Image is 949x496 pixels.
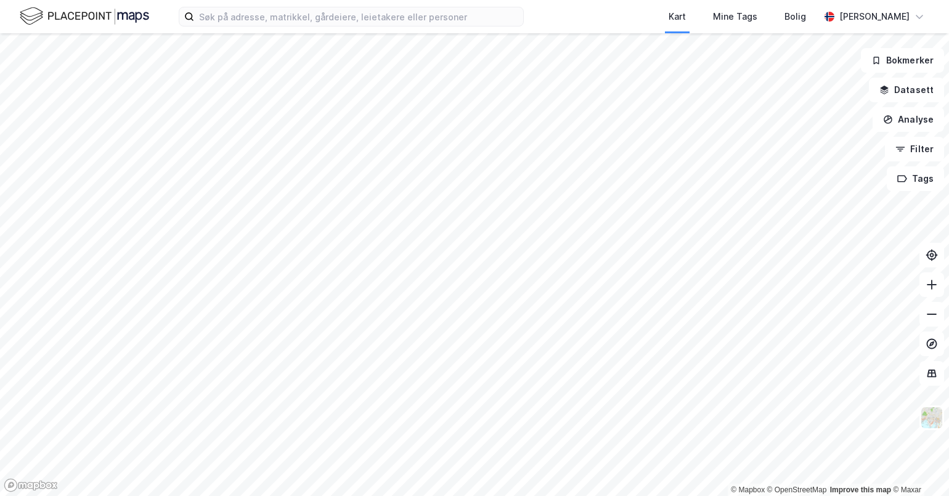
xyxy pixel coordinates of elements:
[194,7,523,26] input: Søk på adresse, matrikkel, gårdeiere, leietakere eller personer
[669,9,686,24] div: Kart
[869,78,944,102] button: Datasett
[887,166,944,191] button: Tags
[713,9,757,24] div: Mine Tags
[4,478,58,492] a: Mapbox homepage
[767,486,827,494] a: OpenStreetMap
[887,437,949,496] div: Kontrollprogram for chat
[920,406,943,429] img: Z
[839,9,910,24] div: [PERSON_NAME]
[887,437,949,496] iframe: Chat Widget
[784,9,806,24] div: Bolig
[885,137,944,161] button: Filter
[873,107,944,132] button: Analyse
[20,6,149,27] img: logo.f888ab2527a4732fd821a326f86c7f29.svg
[731,486,765,494] a: Mapbox
[861,48,944,73] button: Bokmerker
[830,486,891,494] a: Improve this map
